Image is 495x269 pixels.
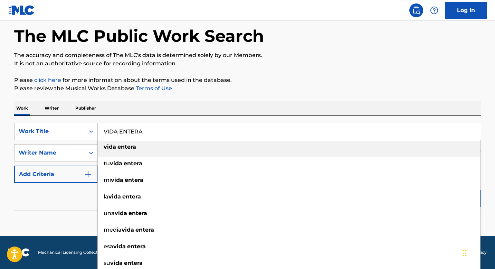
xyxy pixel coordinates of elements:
[73,101,98,115] p: Publisher
[14,76,481,84] p: Please for more information about the terms used in the database.
[14,123,481,211] form: Search Form
[38,249,118,256] span: Mechanical Licensing Collective © 2025
[104,160,110,167] span: tu
[84,170,92,178] img: 9d2ae6d4665cec9f34b9.svg
[104,193,108,200] span: la
[34,77,61,83] a: click here
[19,127,81,136] div: Work Title
[134,85,172,92] a: Terms of Use
[124,160,142,167] strong: entera
[14,26,264,46] h1: The MLC Public Work Search
[122,226,134,233] strong: vida
[460,236,495,269] iframe: Chat Widget
[409,3,423,17] a: Public Search
[124,260,143,266] strong: entera
[104,177,111,183] span: mi
[42,101,61,115] p: Writer
[104,243,113,250] span: esa
[19,149,81,157] div: Writer Name
[117,143,136,150] strong: entera
[8,248,30,257] img: logo
[104,210,115,216] span: una
[14,84,481,93] p: Please review the Musical Works Database
[445,2,487,19] a: Log In
[110,260,123,266] strong: vida
[104,226,122,233] span: media
[14,101,30,115] p: Work
[104,143,116,150] strong: vida
[125,177,143,183] strong: entera
[430,6,438,15] img: help
[110,160,122,167] strong: vida
[8,5,35,15] img: MLC Logo
[111,177,123,183] strong: vida
[427,3,441,17] div: Help
[122,193,141,200] strong: entera
[104,260,110,266] span: su
[115,210,127,216] strong: vida
[412,6,420,15] img: search
[14,51,481,59] p: The accuracy and completeness of The MLC's data is determined solely by our Members.
[127,243,146,250] strong: entera
[108,193,121,200] strong: vida
[113,243,126,250] strong: vida
[14,59,481,68] p: It is not an authoritative source for recording information.
[128,210,147,216] strong: entera
[135,226,154,233] strong: entera
[14,166,98,183] button: Add Criteria
[463,243,467,263] div: Drag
